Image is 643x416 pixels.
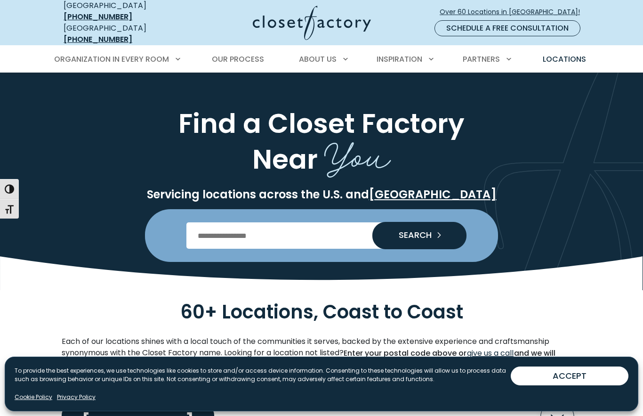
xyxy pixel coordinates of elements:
[543,54,586,65] span: Locations
[324,125,391,181] span: You
[62,188,581,202] p: Servicing locations across the U.S. and
[180,299,463,325] span: 60+ Locations, Coast to Coast
[212,54,264,65] span: Our Process
[511,367,628,385] button: ACCEPT
[299,54,337,65] span: About Us
[15,393,52,401] a: Cookie Policy
[252,140,318,178] span: Near
[15,367,511,383] p: To provide the best experiences, we use technologies like cookies to store and/or access device i...
[372,222,466,249] button: Search our Nationwide Locations
[439,4,588,20] a: Over 60 Locations in [GEOGRAPHIC_DATA]!
[377,54,422,65] span: Inspiration
[64,23,179,45] div: [GEOGRAPHIC_DATA]
[463,54,500,65] span: Partners
[434,20,580,36] a: Schedule a Free Consultation
[253,6,371,40] img: Closet Factory Logo
[48,46,595,73] nav: Primary Menu
[369,187,497,202] a: [GEOGRAPHIC_DATA]
[391,231,432,239] span: SEARCH
[186,222,457,249] input: Enter Postal Code
[440,7,587,17] span: Over 60 Locations in [GEOGRAPHIC_DATA]!
[57,393,96,401] a: Privacy Policy
[178,105,465,142] span: Find a Closet Factory
[64,11,132,22] a: [PHONE_NUMBER]
[54,54,169,65] span: Organization in Every Room
[62,336,581,371] p: Each of our locations shines with a local touch of the communities it serves, backed by the exten...
[466,347,514,359] a: give us a call
[64,34,132,45] a: [PHONE_NUMBER]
